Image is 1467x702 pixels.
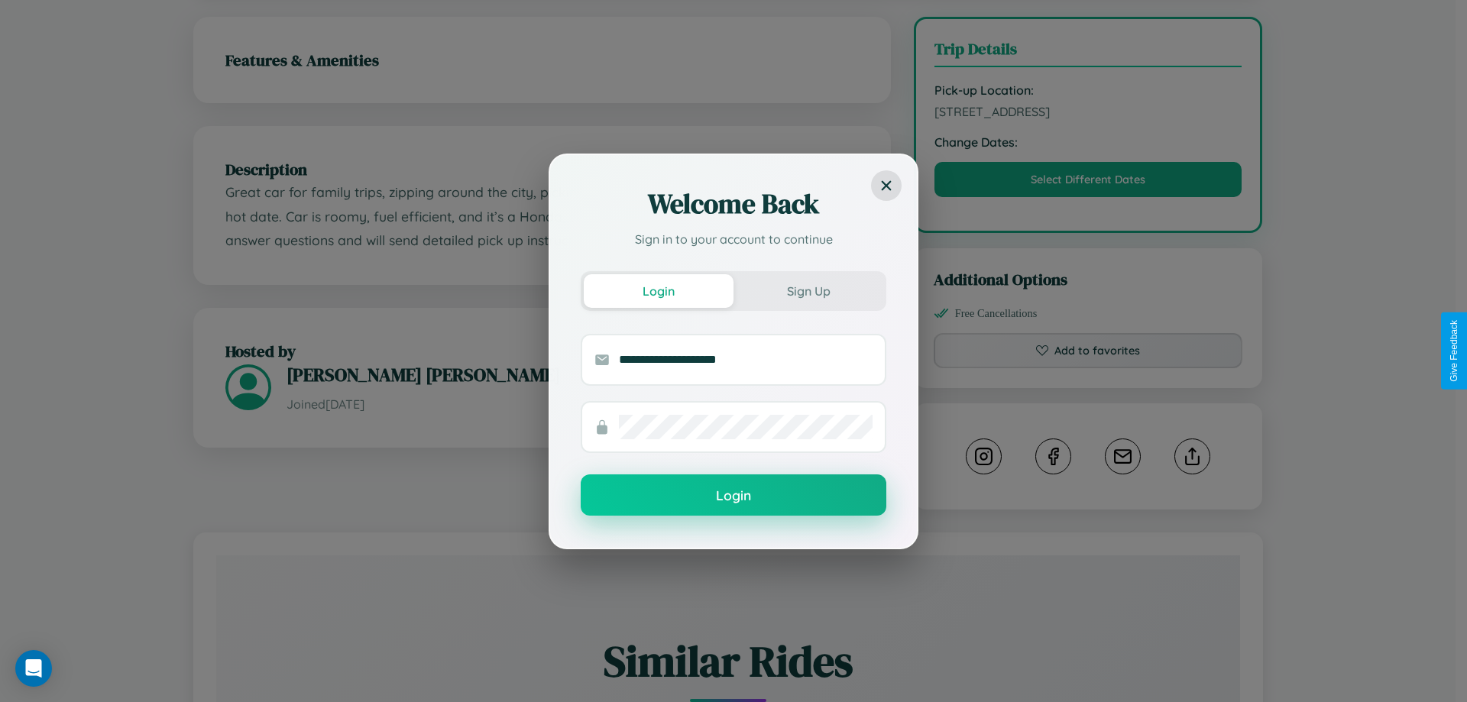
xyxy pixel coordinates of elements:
div: Open Intercom Messenger [15,650,52,687]
h2: Welcome Back [581,186,886,222]
div: Give Feedback [1449,320,1459,382]
button: Login [584,274,733,308]
button: Sign Up [733,274,883,308]
p: Sign in to your account to continue [581,230,886,248]
button: Login [581,474,886,516]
